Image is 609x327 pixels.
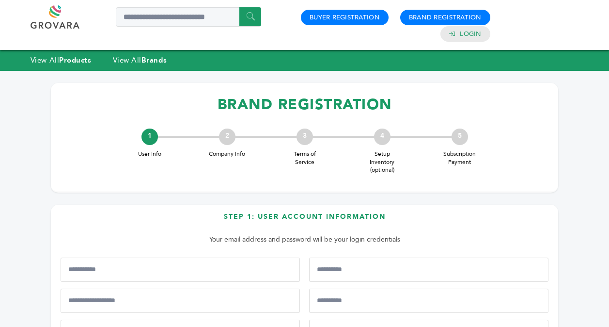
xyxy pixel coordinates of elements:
h3: Step 1: User Account Information [61,212,548,229]
div: 4 [374,129,390,145]
a: Buyer Registration [310,13,380,22]
span: User Info [130,150,169,158]
div: 1 [141,129,158,145]
a: View AllProducts [31,55,92,65]
input: Search a product or brand... [116,7,261,27]
span: Company Info [208,150,247,158]
input: Last Name* [309,258,548,282]
span: Terms of Service [285,150,324,166]
input: Job Title* [309,289,548,313]
input: First Name* [61,258,300,282]
a: Brand Registration [409,13,482,22]
a: Login [460,30,481,38]
p: Your email address and password will be your login credentials [65,234,544,245]
strong: Products [59,55,91,65]
div: 2 [219,129,235,145]
div: 5 [452,129,468,145]
a: View AllBrands [113,55,167,65]
input: Mobile Phone Number [61,289,300,313]
span: Subscription Payment [440,150,479,166]
strong: Brands [141,55,167,65]
span: Setup Inventory (optional) [363,150,402,174]
div: 3 [297,129,313,145]
h1: BRAND REGISTRATION [61,90,548,119]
